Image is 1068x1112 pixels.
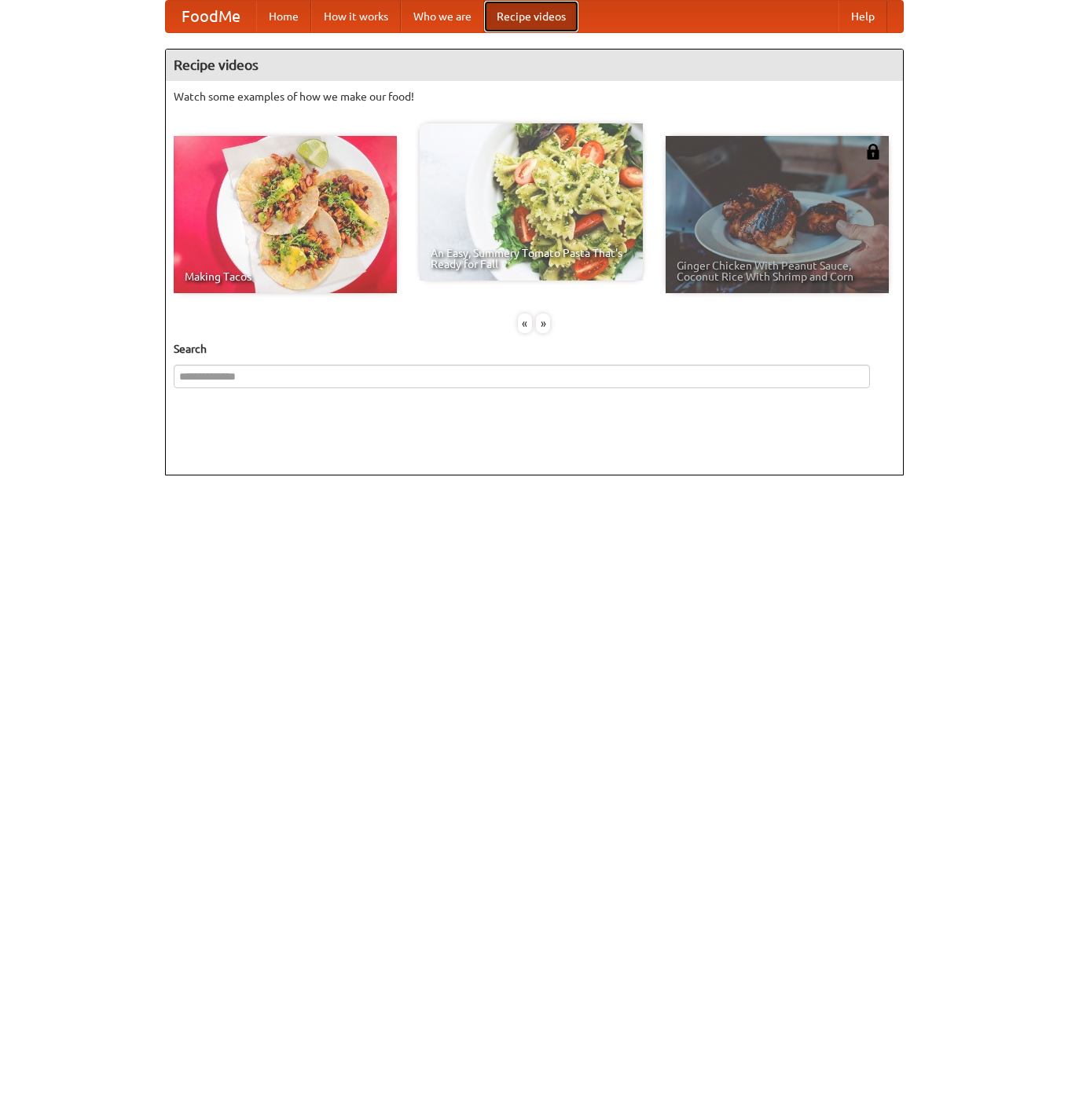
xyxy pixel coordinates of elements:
span: Making Tacos [185,271,386,282]
a: How it works [311,1,401,32]
h4: Recipe videos [166,50,903,81]
p: Watch some examples of how we make our food! [174,89,895,105]
a: FoodMe [166,1,256,32]
a: Help [839,1,887,32]
div: » [536,314,550,333]
a: Recipe videos [484,1,578,32]
div: « [518,314,532,333]
a: Making Tacos [174,136,397,293]
a: Home [256,1,311,32]
h5: Search [174,341,895,357]
span: An Easy, Summery Tomato Pasta That's Ready for Fall [431,248,632,270]
a: An Easy, Summery Tomato Pasta That's Ready for Fall [420,123,643,281]
img: 483408.png [865,144,881,160]
a: Who we are [401,1,484,32]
